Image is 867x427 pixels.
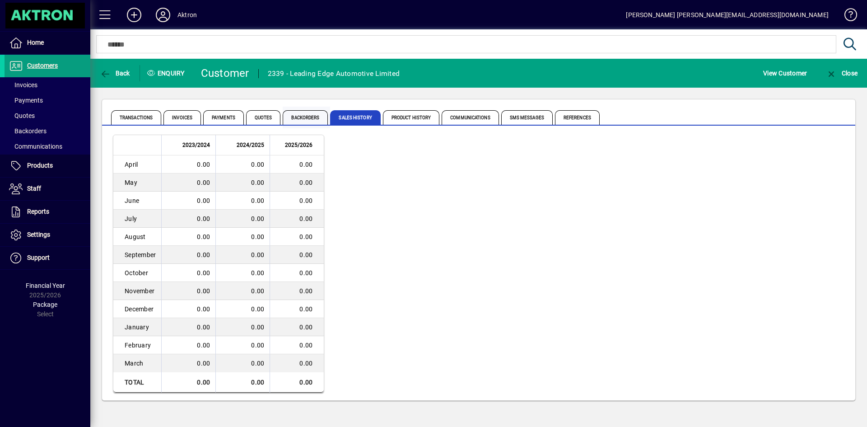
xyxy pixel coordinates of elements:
span: Communications [442,110,499,125]
span: References [555,110,600,125]
td: 0.00 [270,336,324,354]
td: July [113,210,161,228]
span: Products [27,162,53,169]
td: 0.00 [270,354,324,372]
td: 0.00 [215,174,270,192]
span: Back [100,70,130,77]
td: March [113,354,161,372]
app-page-header-button: Back [90,65,140,81]
td: December [113,300,161,318]
span: Staff [27,185,41,192]
td: 0.00 [215,282,270,300]
td: 0.00 [161,264,215,282]
a: Communications [5,139,90,154]
td: 0.00 [161,300,215,318]
button: View Customer [761,65,809,81]
a: Payments [5,93,90,108]
td: 0.00 [215,192,270,210]
span: Financial Year [26,282,65,289]
td: 0.00 [215,336,270,354]
td: 0.00 [270,300,324,318]
button: Add [120,7,149,23]
span: 2025/2026 [285,140,312,150]
td: 0.00 [161,372,215,393]
td: Total [113,372,161,393]
td: 0.00 [161,282,215,300]
a: Quotes [5,108,90,123]
td: 0.00 [161,228,215,246]
td: November [113,282,161,300]
td: August [113,228,161,246]
td: 0.00 [270,155,324,174]
td: January [113,318,161,336]
button: Profile [149,7,177,23]
span: Transactions [111,110,161,125]
td: 0.00 [270,372,324,393]
a: Backorders [5,123,90,139]
td: 0.00 [215,372,270,393]
span: Customers [27,62,58,69]
div: Aktron [177,8,197,22]
span: Backorders [9,127,47,135]
span: Invoices [163,110,201,125]
td: June [113,192,161,210]
td: September [113,246,161,264]
span: SMS Messages [501,110,553,125]
td: 0.00 [270,282,324,300]
div: 2339 - Leading Edge Automotive Limited [268,66,400,81]
td: 0.00 [161,192,215,210]
td: 0.00 [161,318,215,336]
span: Payments [203,110,244,125]
td: 0.00 [270,174,324,192]
td: 0.00 [161,155,215,174]
td: 0.00 [270,228,324,246]
td: 0.00 [215,318,270,336]
a: Support [5,247,90,269]
span: Close [826,70,858,77]
td: 0.00 [270,318,324,336]
span: Reports [27,208,49,215]
a: Home [5,32,90,54]
td: 0.00 [215,246,270,264]
span: Sales History [330,110,380,125]
td: 0.00 [215,155,270,174]
span: Home [27,39,44,46]
td: 0.00 [161,210,215,228]
a: Staff [5,178,90,200]
td: April [113,155,161,174]
div: Enquiry [140,66,194,80]
span: Quotes [246,110,281,125]
button: Back [98,65,132,81]
span: View Customer [763,66,807,80]
a: Reports [5,201,90,223]
span: Payments [9,97,43,104]
td: 0.00 [215,354,270,372]
td: 0.00 [215,264,270,282]
td: 0.00 [161,354,215,372]
td: October [113,264,161,282]
td: 0.00 [161,174,215,192]
span: 2023/2024 [182,140,210,150]
td: 0.00 [270,246,324,264]
td: 0.00 [270,192,324,210]
td: February [113,336,161,354]
span: Quotes [9,112,35,119]
button: Close [824,65,860,81]
td: 0.00 [270,264,324,282]
span: Product History [383,110,440,125]
span: Communications [9,143,62,150]
td: 0.00 [215,210,270,228]
div: [PERSON_NAME] [PERSON_NAME][EMAIL_ADDRESS][DOMAIN_NAME] [626,8,829,22]
a: Products [5,155,90,177]
td: May [113,174,161,192]
span: 2024/2025 [237,140,264,150]
span: Invoices [9,81,37,89]
span: Backorders [283,110,328,125]
a: Settings [5,224,90,246]
a: Invoices [5,77,90,93]
td: 0.00 [161,246,215,264]
span: Support [27,254,50,261]
td: 0.00 [270,210,324,228]
td: 0.00 [215,300,270,318]
div: Customer [201,66,249,80]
